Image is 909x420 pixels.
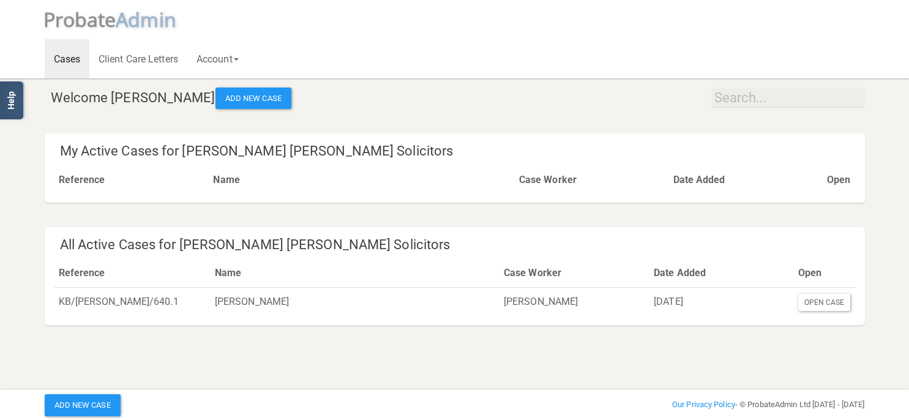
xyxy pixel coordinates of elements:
[55,6,116,32] span: robate
[51,88,865,110] h4: Welcome [PERSON_NAME]
[128,6,176,32] span: dmin
[499,259,649,287] th: Case Worker
[54,259,210,287] th: Reference
[649,259,793,287] th: Date Added
[116,6,176,32] span: A
[793,259,856,287] th: Open
[798,294,851,311] div: Open Case
[210,287,499,315] td: [PERSON_NAME]
[89,39,187,78] a: Client Care Letters
[594,397,874,412] div: - © ProbateAdmin Ltd [DATE] - [DATE]
[54,166,209,194] th: Reference
[649,287,793,315] td: [DATE]
[43,6,116,32] span: P
[54,287,210,315] td: KB/[PERSON_NAME]/640.1
[215,88,291,110] button: Add New Case
[187,39,248,78] a: Account
[45,39,90,78] a: Cases
[712,88,865,108] input: Search...
[208,166,514,194] th: Name
[672,400,735,409] a: Our Privacy Policy
[60,144,856,159] h4: My Active Cases for [PERSON_NAME] [PERSON_NAME] Solicitors
[45,394,121,416] button: Add New Case
[60,238,856,252] h4: All Active Cases for [PERSON_NAME] [PERSON_NAME] Solicitors
[822,166,855,194] th: Open
[514,166,668,194] th: Case Worker
[668,166,822,194] th: Date Added
[210,259,499,287] th: Name
[499,287,649,315] td: [PERSON_NAME]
